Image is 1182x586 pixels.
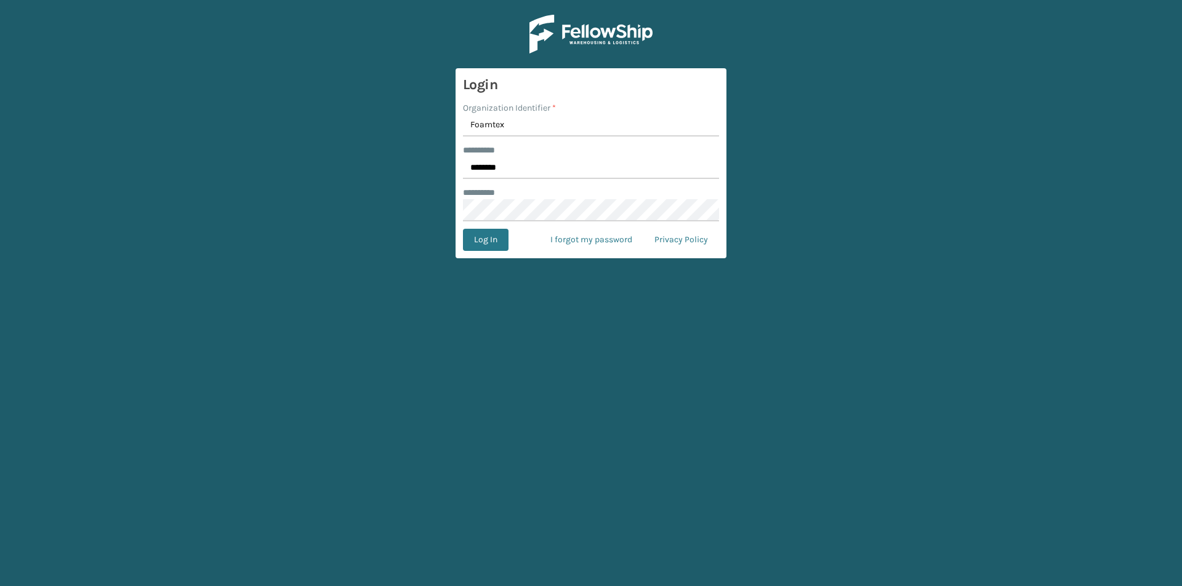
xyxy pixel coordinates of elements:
[463,101,556,114] label: Organization Identifier
[463,76,719,94] h3: Login
[463,229,509,251] button: Log In
[529,15,653,53] img: Logo
[643,229,719,251] a: Privacy Policy
[539,229,643,251] a: I forgot my password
